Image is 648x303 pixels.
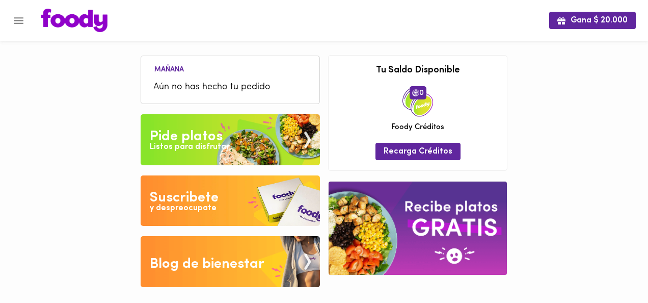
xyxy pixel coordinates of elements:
[336,66,499,76] h3: Tu Saldo Disponible
[375,143,461,160] button: Recarga Créditos
[402,86,433,117] img: credits-package.png
[150,254,264,274] div: Blog de bienestar
[146,64,192,73] li: Mañana
[141,114,320,165] img: Pide un Platos
[549,12,636,29] button: Gana $ 20.000
[6,8,31,33] button: Menu
[410,86,426,99] span: 0
[150,188,219,208] div: Suscribete
[150,141,229,153] div: Listos para disfrutar
[391,122,444,133] span: Foody Créditos
[412,89,419,96] img: foody-creditos.png
[41,9,107,32] img: logo.png
[384,147,452,157] span: Recarga Créditos
[150,127,223,147] div: Pide platos
[153,81,307,94] span: Aún no has hecho tu pedido
[141,175,320,226] img: Disfruta bajar de peso
[557,16,628,26] span: Gana $ 20.000
[329,182,507,275] img: referral-banner.png
[141,236,320,287] img: Blog de bienestar
[150,203,217,214] div: y despreocupate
